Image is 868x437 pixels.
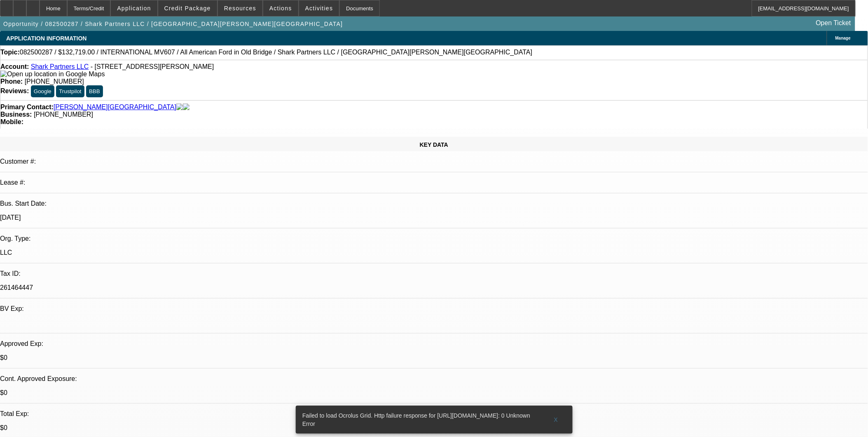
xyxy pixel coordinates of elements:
span: 082500287 / $132,719.00 / INTERNATIONAL MV607 / All American Ford in Old Bridge / Shark Partners ... [20,49,533,56]
span: Manage [835,36,851,40]
a: Open Ticket [813,16,854,30]
button: Application [111,0,157,16]
button: Activities [299,0,339,16]
strong: Phone: [0,78,23,85]
button: Google [31,85,54,97]
strong: Topic: [0,49,20,56]
a: View Google Maps [0,70,105,78]
span: Opportunity / 082500287 / Shark Partners LLC / [GEOGRAPHIC_DATA][PERSON_NAME][GEOGRAPHIC_DATA] [3,21,343,27]
a: Shark Partners LLC [31,63,89,70]
strong: Reviews: [0,87,29,94]
button: Trustpilot [56,85,84,97]
span: Credit Package [164,5,211,12]
button: Credit Package [158,0,217,16]
span: Actions [269,5,292,12]
span: [PHONE_NUMBER] [25,78,84,85]
button: BBB [86,85,103,97]
div: Failed to load Ocrolus Grid. Http failure response for [URL][DOMAIN_NAME]: 0 Unknown Error [296,406,543,434]
span: APPLICATION INFORMATION [6,35,87,42]
strong: Primary Contact: [0,103,54,111]
button: Actions [263,0,298,16]
span: X [554,416,558,423]
button: Resources [218,0,262,16]
strong: Account: [0,63,29,70]
img: Open up location in Google Maps [0,70,105,78]
strong: Business: [0,111,32,118]
span: Application [117,5,151,12]
span: Resources [224,5,256,12]
button: X [543,412,569,427]
span: - [STREET_ADDRESS][PERSON_NAME] [91,63,214,70]
img: facebook-icon.png [176,103,183,111]
span: Activities [305,5,333,12]
img: linkedin-icon.png [183,103,190,111]
span: [PHONE_NUMBER] [34,111,93,118]
strong: Mobile: [0,118,23,125]
span: KEY DATA [420,141,448,148]
a: [PERSON_NAME][GEOGRAPHIC_DATA] [54,103,176,111]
